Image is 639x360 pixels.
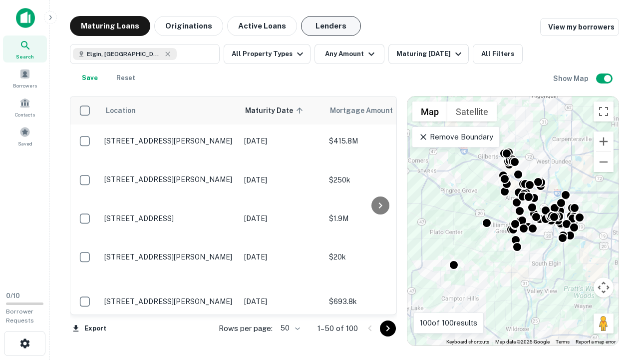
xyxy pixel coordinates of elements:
[16,52,34,60] span: Search
[495,339,550,344] span: Map data ©2025 Google
[540,18,619,36] a: View my borrowers
[104,175,234,184] p: [STREET_ADDRESS][PERSON_NAME]
[418,131,493,143] p: Remove Boundary
[594,277,614,297] button: Map camera controls
[553,73,590,84] h6: Show Map
[330,104,406,116] span: Mortgage Amount
[13,81,37,89] span: Borrowers
[87,49,162,58] span: Elgin, [GEOGRAPHIC_DATA], [GEOGRAPHIC_DATA]
[239,96,324,124] th: Maturity Date
[594,131,614,151] button: Zoom in
[18,139,32,147] span: Saved
[219,322,273,334] p: Rows per page:
[380,320,396,336] button: Go to next page
[244,296,319,307] p: [DATE]
[104,214,234,223] p: [STREET_ADDRESS]
[104,136,234,145] p: [STREET_ADDRESS][PERSON_NAME]
[594,152,614,172] button: Zoom out
[420,317,477,329] p: 100 of 100 results
[301,16,361,36] button: Lenders
[104,297,234,306] p: [STREET_ADDRESS][PERSON_NAME]
[329,135,429,146] p: $415.8M
[388,44,469,64] button: Maturing [DATE]
[224,44,311,64] button: All Property Types
[447,101,497,121] button: Show satellite imagery
[594,101,614,121] button: Toggle fullscreen view
[410,332,443,345] img: Google
[589,280,639,328] iframe: Chat Widget
[576,339,616,344] a: Report a map error
[396,48,464,60] div: Maturing [DATE]
[3,93,47,120] a: Contacts
[329,251,429,262] p: $20k
[324,96,434,124] th: Mortgage Amount
[318,322,358,334] p: 1–50 of 100
[556,339,570,344] a: Terms (opens in new tab)
[329,213,429,224] p: $1.9M
[15,110,35,118] span: Contacts
[16,8,35,28] img: capitalize-icon.png
[473,44,523,64] button: All Filters
[446,338,489,345] button: Keyboard shortcuts
[244,135,319,146] p: [DATE]
[315,44,384,64] button: Any Amount
[244,213,319,224] p: [DATE]
[277,321,302,335] div: 50
[329,296,429,307] p: $693.8k
[3,122,47,149] a: Saved
[3,35,47,62] a: Search
[70,16,150,36] button: Maturing Loans
[110,68,142,88] button: Reset
[70,321,109,336] button: Export
[6,292,20,299] span: 0 / 10
[74,68,106,88] button: Save your search to get updates of matches that match your search criteria.
[6,308,34,324] span: Borrower Requests
[412,101,447,121] button: Show street map
[245,104,306,116] span: Maturity Date
[104,252,234,261] p: [STREET_ADDRESS][PERSON_NAME]
[410,332,443,345] a: Open this area in Google Maps (opens a new window)
[407,96,619,345] div: 0 0
[154,16,223,36] button: Originations
[244,251,319,262] p: [DATE]
[105,104,136,116] span: Location
[3,64,47,91] a: Borrowers
[99,96,239,124] th: Location
[329,174,429,185] p: $250k
[244,174,319,185] p: [DATE]
[227,16,297,36] button: Active Loans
